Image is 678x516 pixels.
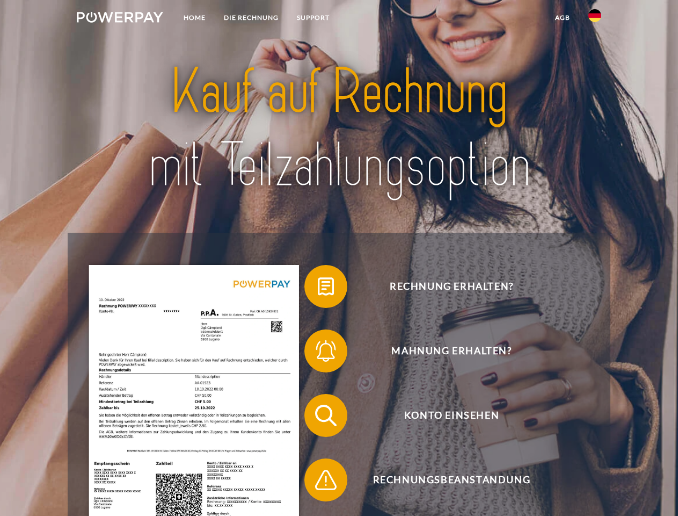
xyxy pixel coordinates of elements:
img: de [588,9,601,22]
img: qb_bell.svg [312,338,339,364]
a: agb [546,8,579,27]
img: qb_search.svg [312,402,339,429]
span: Mahnung erhalten? [320,329,583,372]
a: DIE RECHNUNG [215,8,288,27]
span: Konto einsehen [320,394,583,437]
span: Rechnungsbeanstandung [320,458,583,501]
a: Home [174,8,215,27]
button: Rechnung erhalten? [304,265,584,308]
button: Rechnungsbeanstandung [304,458,584,501]
button: Konto einsehen [304,394,584,437]
img: title-powerpay_de.svg [103,52,575,206]
img: logo-powerpay-white.svg [77,12,163,23]
img: qb_warning.svg [312,467,339,493]
span: Rechnung erhalten? [320,265,583,308]
img: qb_bill.svg [312,273,339,300]
a: SUPPORT [288,8,339,27]
button: Mahnung erhalten? [304,329,584,372]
